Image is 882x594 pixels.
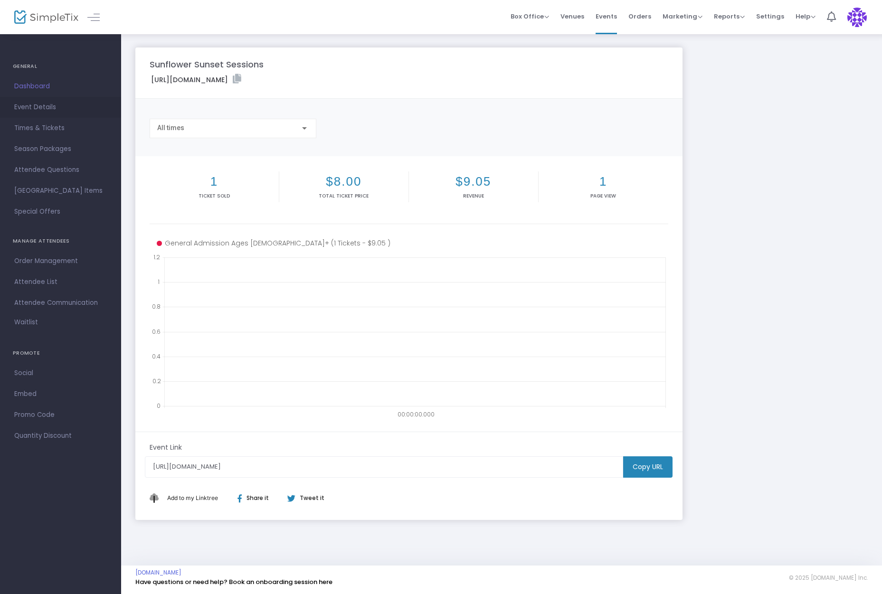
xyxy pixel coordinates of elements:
[135,577,332,586] a: Have questions or need help? Book an onboarding session here
[153,253,160,261] text: 1.2
[14,80,107,93] span: Dashboard
[152,327,161,335] text: 0.6
[14,318,38,327] span: Waitlist
[14,388,107,400] span: Embed
[541,192,666,199] p: Page View
[714,12,745,21] span: Reports
[541,174,666,189] h2: 1
[14,430,107,442] span: Quantity Discount
[628,4,651,28] span: Orders
[281,174,407,189] h2: $8.00
[228,494,287,502] div: Share it
[152,352,161,360] text: 0.4
[789,574,868,582] span: © 2025 [DOMAIN_NAME] Inc.
[152,377,161,385] text: 0.2
[278,494,329,502] div: Tweet it
[14,164,107,176] span: Attendee Questions
[663,12,702,21] span: Marketing
[151,74,241,85] label: [URL][DOMAIN_NAME]
[14,255,107,267] span: Order Management
[411,192,536,199] p: Revenue
[411,174,536,189] h2: $9.05
[152,192,277,199] p: Ticket sold
[152,302,161,311] text: 0.8
[152,174,277,189] h2: 1
[167,494,218,501] span: Add to my Linktree
[158,278,160,286] text: 1
[13,344,108,363] h4: PROMOTE
[14,101,107,113] span: Event Details
[796,12,816,21] span: Help
[14,367,107,379] span: Social
[596,4,617,28] span: Events
[756,4,784,28] span: Settings
[157,124,184,132] span: All times
[560,4,584,28] span: Venues
[150,493,165,502] img: linktree
[281,192,407,199] p: Total Ticket Price
[135,569,181,576] a: [DOMAIN_NAME]
[150,443,182,453] m-panel-subtitle: Event Link
[398,410,435,418] text: 00:00:00.000
[13,232,108,251] h4: MANAGE ATTENDEES
[14,185,107,197] span: [GEOGRAPHIC_DATA] Items
[14,276,107,288] span: Attendee List
[150,58,264,71] m-panel-title: Sunflower Sunset Sessions
[157,402,161,410] text: 0
[14,297,107,309] span: Attendee Communication
[13,57,108,76] h4: GENERAL
[165,487,220,509] button: Add This to My Linktree
[623,456,673,478] m-button: Copy URL
[14,143,107,155] span: Season Packages
[14,122,107,134] span: Times & Tickets
[14,409,107,421] span: Promo Code
[14,206,107,218] span: Special Offers
[511,12,549,21] span: Box Office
